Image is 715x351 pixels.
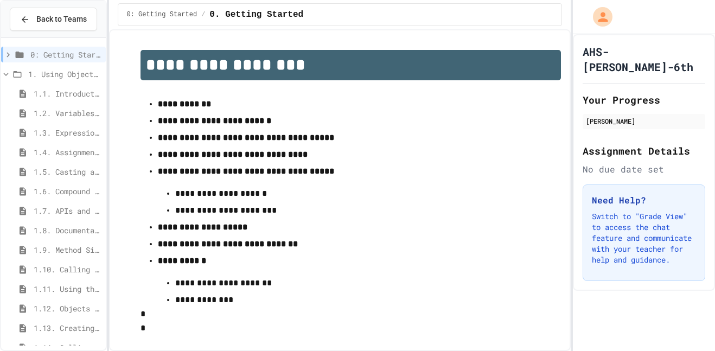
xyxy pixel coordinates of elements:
span: 0. Getting Started [209,8,303,21]
button: Back to Teams [10,8,97,31]
span: 1.10. Calling Class Methods [34,264,101,275]
span: 1.5. Casting and Ranges of Values [34,166,101,177]
span: Back to Teams [36,14,87,25]
span: 1.3. Expressions and Output [New] [34,127,101,138]
div: My Account [582,4,615,29]
span: 1.12. Objects - Instances of Classes [34,303,101,314]
h2: Assignment Details [583,143,705,158]
p: Switch to "Grade View" to access the chat feature and communicate with your teacher for help and ... [592,211,696,265]
span: 1.13. Creating and Initializing Objects: Constructors [34,322,101,334]
span: 1.2. Variables and Data Types [34,107,101,119]
span: / [201,10,205,19]
span: 1.6. Compound Assignment Operators [34,186,101,197]
h1: AHS-[PERSON_NAME]-6th [583,44,705,74]
span: 1.11. Using the Math Class [34,283,101,295]
h2: Your Progress [583,92,705,107]
span: 1.4. Assignment and Input [34,146,101,158]
span: 1.8. Documentation with Comments and Preconditions [34,225,101,236]
span: 1.1. Introduction to Algorithms, Programming, and Compilers [34,88,101,99]
span: 1.7. APIs and Libraries [34,205,101,216]
h3: Need Help? [592,194,696,207]
span: 0: Getting Started [127,10,197,19]
div: [PERSON_NAME] [586,116,702,126]
span: 1. Using Objects and Methods [28,68,101,80]
span: 1.9. Method Signatures [34,244,101,256]
div: No due date set [583,163,705,176]
span: 0: Getting Started [30,49,101,60]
